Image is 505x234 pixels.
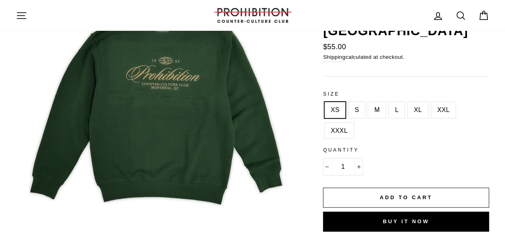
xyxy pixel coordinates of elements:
[213,8,293,23] img: PROHIBITION COUNTER-CULTURE CLUB
[389,102,404,118] label: L
[323,53,345,62] a: Shipping
[325,123,354,139] label: XXXL
[323,90,489,98] label: Size
[349,102,365,118] label: S
[354,158,363,176] button: Increase item quantity by one
[323,188,489,208] button: Add to cart
[323,158,331,176] button: Reduce item quantity by one
[323,53,489,62] small: calculated at checkout.
[368,102,386,118] label: M
[323,212,489,232] button: Buy it now
[323,43,346,51] span: $55.00
[431,102,455,118] label: XXL
[323,158,363,176] input: quantity
[380,194,432,200] span: Add to cart
[323,146,489,154] label: Quantity
[325,102,345,118] label: XS
[408,102,428,118] label: XL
